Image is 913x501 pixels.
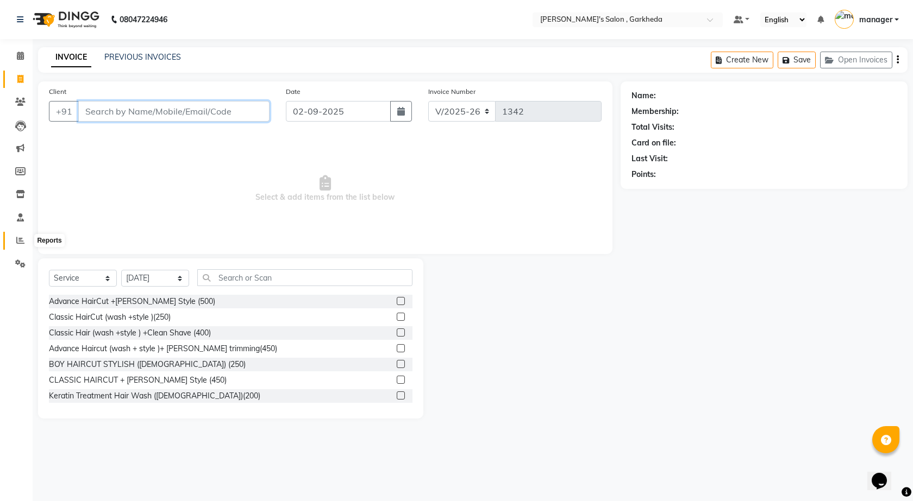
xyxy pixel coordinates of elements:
[835,10,854,29] img: manager
[34,234,64,247] div: Reports
[778,52,816,68] button: Save
[631,137,676,149] div: Card on file:
[51,48,91,67] a: INVOICE
[631,90,656,102] div: Name:
[49,87,66,97] label: Client
[120,4,167,35] b: 08047224946
[49,101,79,122] button: +91
[286,87,301,97] label: Date
[78,101,270,122] input: Search by Name/Mobile/Email/Code
[867,458,902,490] iframe: chat widget
[428,87,476,97] label: Invoice Number
[28,4,102,35] img: logo
[49,296,215,307] div: Advance HairCut +[PERSON_NAME] Style (500)
[631,153,668,164] div: Last Visit:
[631,122,674,133] div: Total Visits:
[49,375,227,386] div: CLASSIC HAIRCUT + [PERSON_NAME] Style (450)
[49,135,602,243] span: Select & add items from the list below
[49,327,211,339] div: Classic Hair (wash +style ) +Clean Shave (400)
[49,312,171,323] div: Classic HairCut (wash +style )(250)
[631,169,656,180] div: Points:
[104,52,181,62] a: PREVIOUS INVOICES
[49,359,246,370] div: BOY HAIRCUT STYLISH ([DEMOGRAPHIC_DATA]) (250)
[820,52,892,68] button: Open Invoices
[711,52,773,68] button: Create New
[197,269,412,286] input: Search or Scan
[49,390,260,402] div: Keratin Treatment Hair Wash ([DEMOGRAPHIC_DATA])(200)
[631,106,679,117] div: Membership:
[859,14,892,26] span: manager
[49,343,277,354] div: Advance Haircut (wash + style )+ [PERSON_NAME] trimming(450)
